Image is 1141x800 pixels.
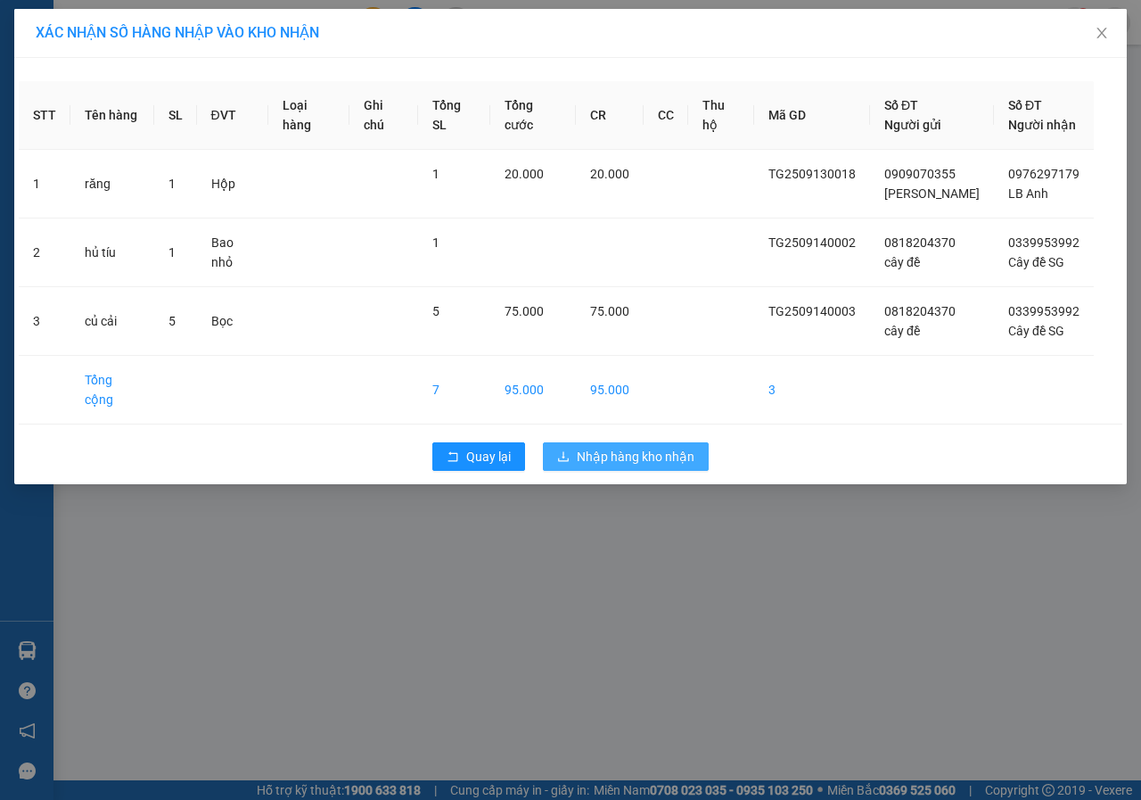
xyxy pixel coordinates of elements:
[268,81,349,150] th: Loại hàng
[19,81,70,150] th: STT
[19,287,70,356] td: 3
[884,167,956,181] span: 0909070355
[19,150,70,219] td: 1
[884,324,920,338] span: cây đề
[1008,235,1079,250] span: 0339953992
[1095,26,1109,40] span: close
[349,81,418,150] th: Ghi chú
[768,304,856,318] span: TG2509140003
[432,304,439,318] span: 5
[884,186,980,201] span: [PERSON_NAME]
[70,219,154,287] td: hủ tíu
[505,304,544,318] span: 75.000
[197,287,269,356] td: Bọc
[432,442,525,471] button: rollbackQuay lại
[432,235,439,250] span: 1
[688,81,754,150] th: Thu hộ
[577,447,694,466] span: Nhập hàng kho nhận
[590,167,629,181] span: 20.000
[505,167,544,181] span: 20.000
[197,219,269,287] td: Bao nhỏ
[768,235,856,250] span: TG2509140002
[1008,304,1079,318] span: 0339953992
[543,442,709,471] button: downloadNhập hàng kho nhận
[1077,9,1127,59] button: Close
[884,235,956,250] span: 0818204370
[36,24,319,41] span: XÁC NHẬN SỐ HÀNG NHẬP VÀO KHO NHẬN
[70,81,154,150] th: Tên hàng
[432,167,439,181] span: 1
[644,81,688,150] th: CC
[168,177,176,191] span: 1
[557,450,570,465] span: download
[168,314,176,328] span: 5
[197,81,269,150] th: ĐVT
[754,81,870,150] th: Mã GD
[884,304,956,318] span: 0818204370
[490,356,576,425] td: 95.000
[590,304,629,318] span: 75.000
[70,150,154,219] td: răng
[168,245,176,260] span: 1
[197,150,269,219] td: Hộp
[884,118,941,132] span: Người gửi
[1008,324,1064,338] span: Cây đề SG
[418,356,490,425] td: 7
[154,81,197,150] th: SL
[418,81,490,150] th: Tổng SL
[19,219,70,287] td: 2
[1008,167,1079,181] span: 0976297179
[1008,255,1064,269] span: Cây đề SG
[754,356,870,425] td: 3
[576,81,644,150] th: CR
[1008,118,1076,132] span: Người nhận
[768,167,856,181] span: TG2509130018
[447,450,459,465] span: rollback
[576,356,644,425] td: 95.000
[1008,98,1042,112] span: Số ĐT
[70,356,154,425] td: Tổng cộng
[70,287,154,356] td: củ cải
[884,98,918,112] span: Số ĐT
[1008,186,1048,201] span: LB Anh
[884,255,920,269] span: cây đề
[490,81,576,150] th: Tổng cước
[466,447,511,466] span: Quay lại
